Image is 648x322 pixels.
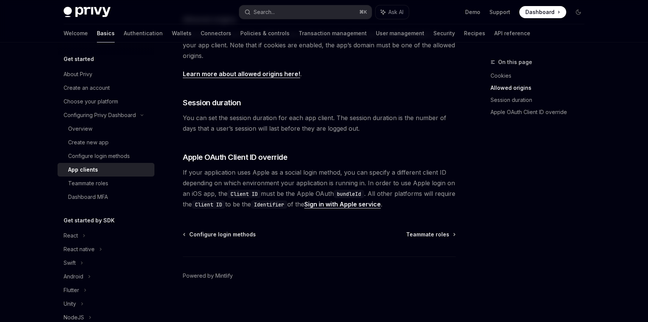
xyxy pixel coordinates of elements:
a: Apple OAuth Client ID override [491,106,590,118]
div: Search... [254,8,275,17]
a: API reference [494,24,530,42]
a: Allowed origins [491,82,590,94]
a: Transaction management [299,24,367,42]
a: Teammate roles [406,231,455,238]
a: Create an account [58,81,154,95]
span: You can set the session duration for each app client. The session duration is the number of days ... [183,113,456,134]
code: Identifier [251,200,287,209]
span: Ask AI [388,8,403,16]
a: Support [489,8,510,16]
a: Basics [97,24,115,42]
a: Powered by Mintlify [183,272,233,280]
a: Demo [465,8,480,16]
div: Android [64,272,83,281]
div: React native [64,245,95,254]
button: Ask AI [375,5,409,19]
a: Dashboard MFA [58,190,154,204]
div: Unity [64,299,76,308]
a: User management [376,24,424,42]
div: Flutter [64,286,79,295]
span: Dashboard [525,8,555,16]
span: . [183,69,456,79]
span: If your application uses Apple as a social login method, you can specify a different client ID de... [183,167,456,209]
span: ⌘ K [359,9,367,15]
a: Sign in with Apple service [304,200,381,208]
a: Wallets [172,24,192,42]
div: NodeJS [64,313,84,322]
span: Teammate roles [406,231,449,238]
div: Configure login methods [68,152,130,161]
a: Configure login methods [58,149,154,163]
a: Choose your platform [58,95,154,108]
span: Configure login methods [189,231,256,238]
span: Each app client can have a different set of allowed origins. You can set allowed origins on your ... [183,29,456,61]
div: Configuring Privy Dashboard [64,111,136,120]
button: Search...⌘K [239,5,372,19]
a: Security [433,24,455,42]
a: Authentication [124,24,163,42]
a: Teammate roles [58,177,154,190]
code: bundleId [334,190,364,198]
button: Toggle dark mode [572,6,584,18]
a: Recipes [464,24,485,42]
div: Teammate roles [68,179,108,188]
div: React [64,231,78,240]
div: Overview [68,124,92,133]
code: Client ID [227,190,261,198]
a: App clients [58,163,154,177]
div: Create an account [64,83,110,92]
div: Swift [64,258,76,267]
span: Session duration [183,97,241,108]
div: App clients [68,165,98,174]
a: Policies & controls [240,24,290,42]
a: Session duration [491,94,590,106]
a: Welcome [64,24,88,42]
a: Dashboard [519,6,566,18]
a: Overview [58,122,154,136]
div: Dashboard MFA [68,192,108,202]
a: Cookies [491,70,590,82]
a: Configure login methods [184,231,256,238]
code: Client ID [192,200,225,209]
a: About Privy [58,67,154,81]
a: Connectors [201,24,231,42]
h5: Get started by SDK [64,216,115,225]
div: Choose your platform [64,97,118,106]
img: dark logo [64,7,111,17]
span: Apple OAuth Client ID override [183,152,287,163]
span: On this page [498,58,532,67]
div: Create new app [68,138,109,147]
a: Create new app [58,136,154,149]
a: Learn more about allowed origins here! [183,70,300,78]
div: About Privy [64,70,92,79]
h5: Get started [64,55,94,64]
